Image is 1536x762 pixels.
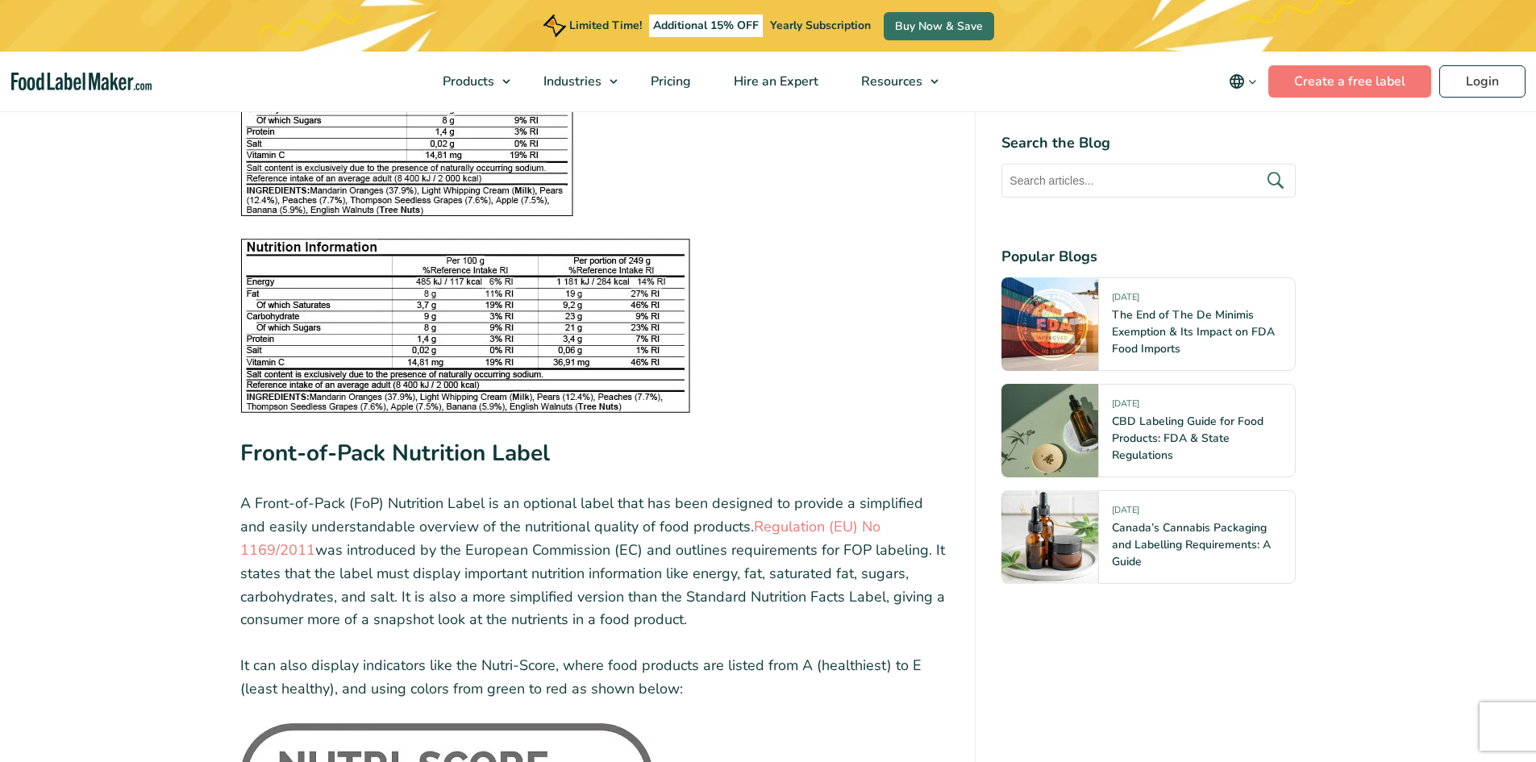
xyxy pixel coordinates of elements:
a: Pricing [630,52,709,111]
span: Limited Time! [569,18,642,33]
a: Industries [522,52,626,111]
span: Products [438,73,496,90]
a: Resources [840,52,947,111]
span: Hire an Expert [729,73,820,90]
p: It can also display indicators like the Nutri-Score, where food products are listed from A (healt... [240,654,950,701]
span: Resources [856,73,924,90]
span: Industries [539,73,603,90]
span: Additional 15% OFF [649,15,763,37]
p: A Front-of-Pack (FoP) Nutrition Label is an optional label that has been designed to provide a si... [240,492,950,631]
img: A more condensed version of the EU Standard Nutrition Facts Label with nutrition information in a... [240,31,573,216]
span: [DATE] [1112,291,1139,310]
a: Create a free label [1268,65,1431,98]
span: Pricing [646,73,693,90]
span: [DATE] [1112,504,1139,523]
a: Login [1439,65,1526,98]
span: [DATE] [1112,398,1139,416]
a: CBD Labeling Guide for Food Products: FDA & State Regulations [1112,414,1263,463]
a: Hire an Expert [713,52,836,111]
span: Yearly Subscription [770,18,871,33]
h4: Search the Blog [1001,132,1296,154]
img: A more linear or horizontal version of the EU Standard Nutrition Facts Label with nutrition infor... [240,239,690,414]
a: The End of The De Minimis Exemption & Its Impact on FDA Food Imports [1112,307,1275,356]
a: Canada’s Cannabis Packaging and Labelling Requirements: A Guide [1112,520,1271,569]
input: Search articles... [1001,164,1296,198]
h4: Popular Blogs [1001,246,1296,268]
a: Products [422,52,518,111]
a: Buy Now & Save [884,12,994,40]
strong: Front-of-Pack Nutrition Label [240,438,550,468]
